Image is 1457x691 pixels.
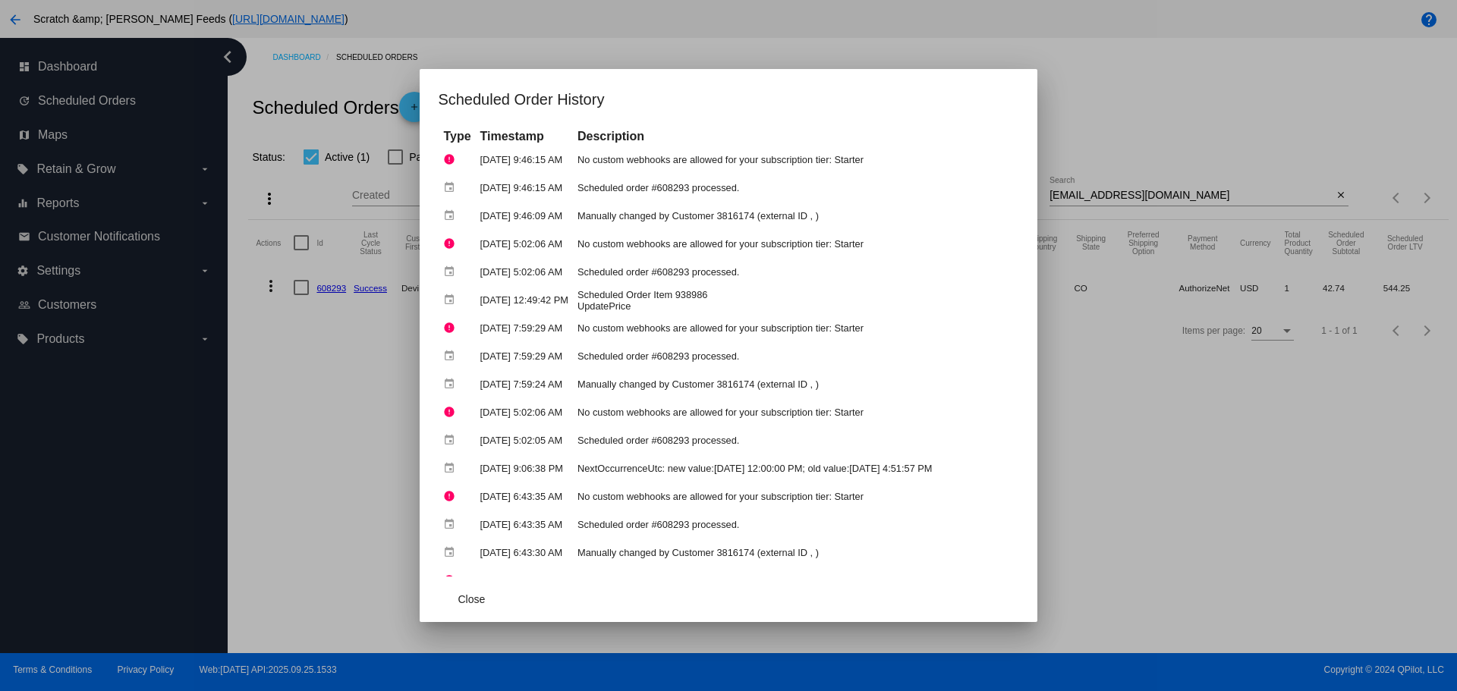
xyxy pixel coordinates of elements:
[574,146,1018,173] td: No custom webhooks are allowed for your subscription tier: Starter
[443,204,461,228] mat-icon: event
[443,400,461,424] mat-icon: error
[439,128,474,145] th: Type
[574,483,1018,510] td: No custom webhooks are allowed for your subscription tier: Starter
[477,455,572,482] td: [DATE] 9:06:38 PM
[477,427,572,454] td: [DATE] 5:02:05 AM
[574,567,1018,594] td: No custom webhooks are allowed for your subscription tier: Starter
[574,231,1018,257] td: No custom webhooks are allowed for your subscription tier: Starter
[574,399,1018,426] td: No custom webhooks are allowed for your subscription tier: Starter
[574,174,1018,201] td: Scheduled order #608293 processed.
[477,146,572,173] td: [DATE] 9:46:15 AM
[477,511,572,538] td: [DATE] 6:43:35 AM
[477,343,572,369] td: [DATE] 7:59:29 AM
[458,593,485,605] span: Close
[574,203,1018,229] td: Manually changed by Customer 3816174 (external ID , )
[477,567,572,594] td: [DATE] 8:26:15 AM
[574,371,1018,397] td: Manually changed by Customer 3816174 (external ID , )
[477,539,572,566] td: [DATE] 6:43:30 AM
[477,203,572,229] td: [DATE] 9:46:09 AM
[438,586,505,613] button: Close dialog
[574,259,1018,285] td: Scheduled order #608293 processed.
[443,316,461,340] mat-icon: error
[438,87,1018,112] h1: Scheduled Order History
[443,232,461,256] mat-icon: error
[574,539,1018,566] td: Manually changed by Customer 3816174 (external ID , )
[443,541,461,564] mat-icon: event
[443,429,461,452] mat-icon: event
[443,569,461,592] mat-icon: error
[574,128,1018,145] th: Description
[574,427,1018,454] td: Scheduled order #608293 processed.
[574,511,1018,538] td: Scheduled order #608293 processed.
[443,148,461,171] mat-icon: error
[443,344,461,368] mat-icon: event
[477,371,572,397] td: [DATE] 7:59:24 AM
[477,231,572,257] td: [DATE] 5:02:06 AM
[443,288,461,312] mat-icon: event
[574,287,1018,313] td: Scheduled Order Item 938986 UpdatePrice
[574,315,1018,341] td: No custom webhooks are allowed for your subscription tier: Starter
[443,485,461,508] mat-icon: error
[443,176,461,199] mat-icon: event
[574,343,1018,369] td: Scheduled order #608293 processed.
[574,455,1018,482] td: NextOccurrenceUtc: new value:[DATE] 12:00:00 PM; old value:[DATE] 4:51:57 PM
[477,259,572,285] td: [DATE] 5:02:06 AM
[477,128,572,145] th: Timestamp
[443,513,461,536] mat-icon: event
[443,372,461,396] mat-icon: event
[443,457,461,480] mat-icon: event
[443,260,461,284] mat-icon: event
[477,174,572,201] td: [DATE] 9:46:15 AM
[477,287,572,313] td: [DATE] 12:49:42 PM
[477,315,572,341] td: [DATE] 7:59:29 AM
[477,399,572,426] td: [DATE] 5:02:06 AM
[477,483,572,510] td: [DATE] 6:43:35 AM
